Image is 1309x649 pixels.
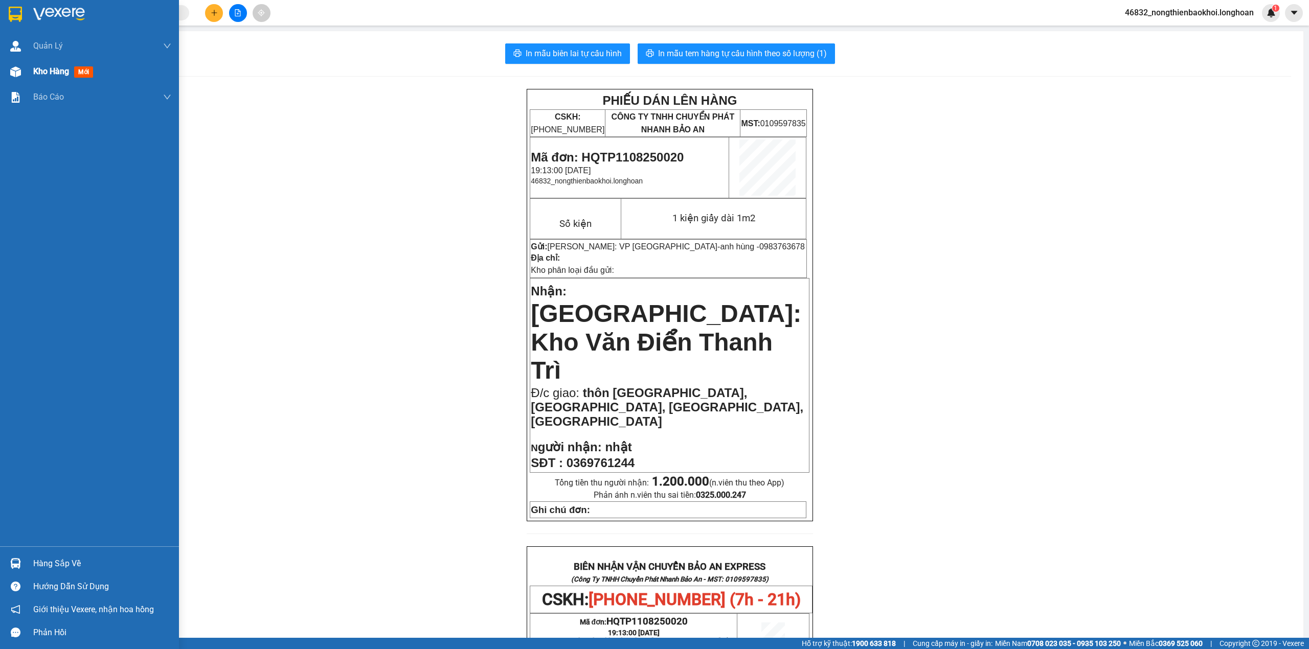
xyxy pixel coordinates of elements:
span: 19:13:00 [DATE] [531,166,591,175]
span: ⚪️ [1123,641,1126,645]
img: warehouse-icon [10,558,21,569]
strong: 0325.000.247 [696,490,746,500]
strong: BIÊN NHẬN VẬN CHUYỂN BẢO AN EXPRESS [574,561,765,572]
button: plus [205,4,223,22]
sup: 1 [1272,5,1279,12]
span: nhật [605,440,631,454]
span: Cung cấp máy in - giấy in: [913,638,992,649]
span: [PHONE_NUMBER] [531,112,604,134]
img: solution-icon [10,92,21,103]
strong: 0708 023 035 - 0935 103 250 [1027,639,1121,647]
strong: 1.200.000 [652,474,709,489]
span: HQTP1108250020 [606,616,688,627]
strong: Gửi: [531,242,547,251]
span: 1 kiện giấy dài 1m2 [672,213,755,224]
span: message [11,628,20,637]
span: Kho hàng [33,66,69,76]
span: Mã đơn: HQTP1108250020 [531,150,684,164]
span: aim [258,9,265,16]
span: | [1210,638,1212,649]
button: caret-down [1285,4,1303,22]
span: [PHONE_NUMBER] (7h - 21h) [589,590,801,609]
span: Giới thiệu Vexere, nhận hoa hồng [33,603,154,616]
span: Số kiện [559,218,592,229]
span: 46832_nongthienbaokhoi.longhoan [531,177,643,185]
span: In mẫu tem hàng tự cấu hình theo số lượng (1) [658,47,827,60]
span: [GEOGRAPHIC_DATA]: Kho Văn Điển Thanh Trì [531,300,801,384]
button: printerIn mẫu tem hàng tự cấu hình theo số lượng (1) [638,43,835,64]
span: Phản ánh n.viên thu sai tiền: [594,490,746,500]
span: anh hùng - [720,242,805,251]
span: | [904,638,905,649]
span: question-circle [11,582,20,591]
span: Nhận: [531,284,567,298]
span: CÔNG TY TNHH CHUYỂN PHÁT NHANH BẢO AN [611,112,734,134]
span: Quản Lý [33,39,63,52]
span: printer [646,49,654,59]
span: Đ/c giao: [531,386,582,400]
span: Tổng tiền thu người nhận: [555,478,784,488]
strong: PHIẾU DÁN LÊN HÀNG [602,94,737,107]
strong: Địa chỉ: [531,253,560,262]
span: - [717,242,805,251]
span: 0369761244 [567,456,635,470]
span: Báo cáo [33,90,64,103]
strong: Ghi chú đơn: [531,504,590,515]
span: down [163,93,171,101]
strong: CSKH: [555,112,581,121]
span: caret-down [1290,8,1299,17]
span: down [163,42,171,50]
span: file-add [234,9,241,16]
span: 0109597835 [741,119,805,128]
img: warehouse-icon [10,66,21,77]
span: In mẫu biên lai tự cấu hình [526,47,622,60]
strong: SĐT : [531,456,563,470]
span: thôn [GEOGRAPHIC_DATA], [GEOGRAPHIC_DATA], [GEOGRAPHIC_DATA], [GEOGRAPHIC_DATA] [531,386,803,428]
span: 1 [1274,5,1277,12]
span: notification [11,605,20,614]
span: Miền Bắc [1129,638,1203,649]
span: plus [211,9,218,16]
span: (n.viên thu theo App) [652,478,784,488]
strong: 0369 525 060 [1159,639,1203,647]
span: gười nhận: [538,440,602,454]
span: 0983763678 [759,242,805,251]
div: Hàng sắp về [33,556,171,571]
span: Kho phân loại đầu gửi: [531,266,614,274]
div: Hướng dẫn sử dụng [33,579,171,594]
button: file-add [229,4,247,22]
strong: N [531,443,601,453]
div: Phản hồi [33,625,171,640]
img: icon-new-feature [1267,8,1276,17]
button: printerIn mẫu biên lai tự cấu hình [505,43,630,64]
button: aim [253,4,270,22]
strong: MST: [741,119,760,128]
span: printer [513,49,522,59]
span: CSKH: [542,590,801,609]
span: 46832_nongthienbaokhoi.longhoan [1117,6,1262,19]
span: copyright [1252,640,1259,647]
span: [PERSON_NAME]: VP [GEOGRAPHIC_DATA] [548,242,718,251]
span: Hỗ trợ kỹ thuật: [802,638,896,649]
strong: (Công Ty TNHH Chuyển Phát Nhanh Bảo An - MST: 0109597835) [571,575,769,583]
span: mới [74,66,93,78]
span: Miền Nam [995,638,1121,649]
img: logo-vxr [9,7,22,22]
strong: 1900 633 818 [852,639,896,647]
img: warehouse-icon [10,41,21,52]
span: Mã đơn: [580,618,688,626]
